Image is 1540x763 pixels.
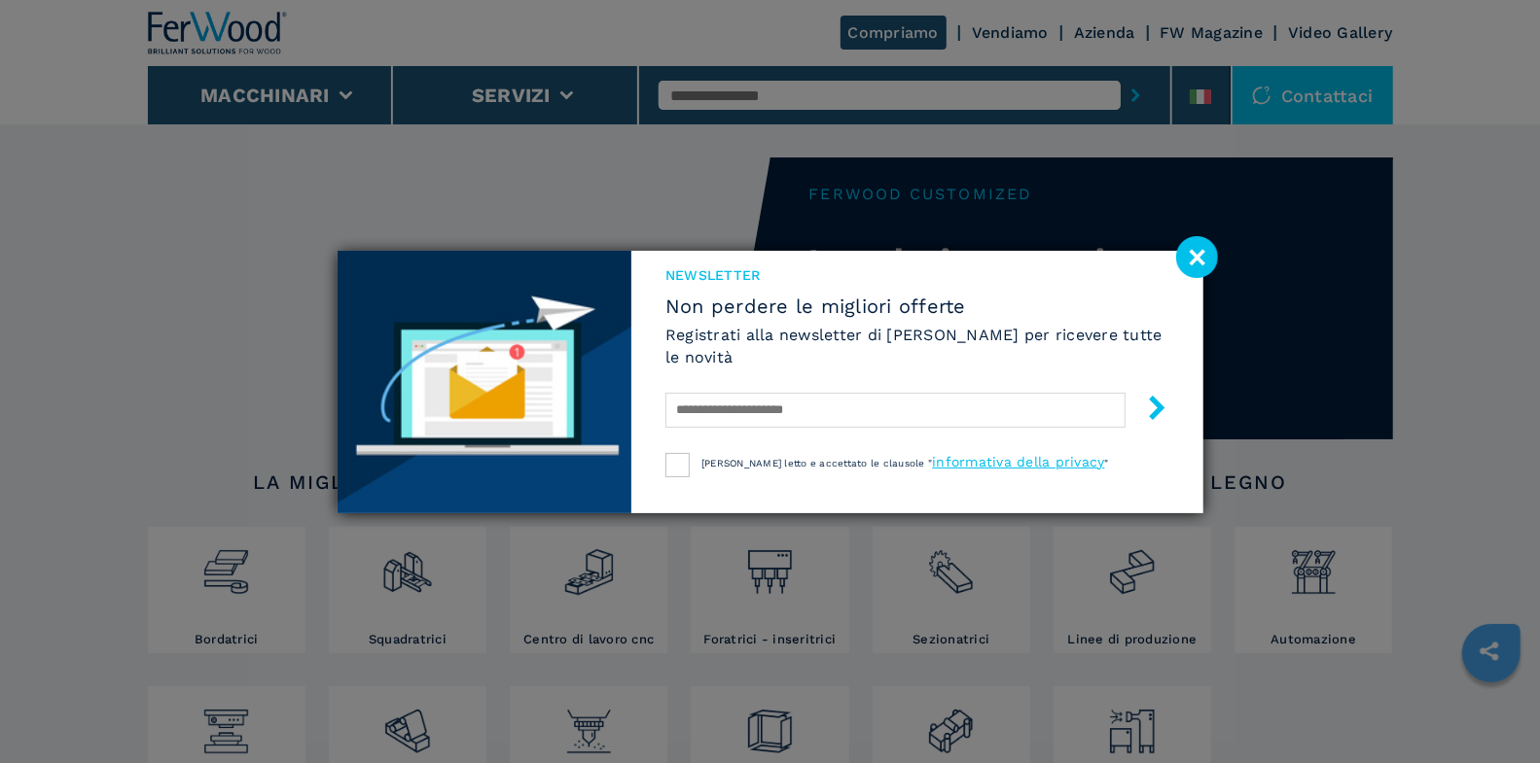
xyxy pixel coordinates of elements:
span: [PERSON_NAME] letto e accettato le clausole " [701,458,932,468]
span: " [1105,458,1109,468]
button: submit-button [1126,388,1169,434]
span: NEWSLETTER [665,265,1168,285]
span: Non perdere le migliori offerte [665,295,1168,318]
h6: Registrati alla newsletter di [PERSON_NAME] per ricevere tutte le novità [665,324,1168,368]
img: Newsletter image [338,251,632,513]
a: informativa della privacy [932,454,1104,469]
